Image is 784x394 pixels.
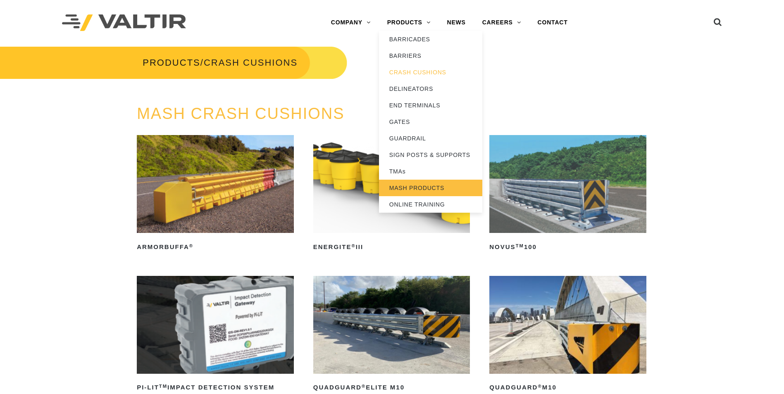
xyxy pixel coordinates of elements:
[137,135,294,254] a: ArmorBuffa®
[379,180,482,196] a: MASH PRODUCTS
[351,243,355,248] sup: ®
[379,81,482,97] a: DELINEATORS
[474,14,529,31] a: CAREERS
[379,130,482,147] a: GUARDRAIL
[379,14,439,31] a: PRODUCTS
[313,240,470,254] h2: ENERGITE III
[143,57,200,68] a: PRODUCTS
[204,57,298,68] span: CRASH CUSHIONS
[529,14,576,31] a: CONTACT
[323,14,379,31] a: COMPANY
[379,196,482,213] a: ONLINE TRAINING
[379,163,482,180] a: TMAs
[189,243,193,248] sup: ®
[516,243,524,248] sup: TM
[379,97,482,114] a: END TERMINALS
[379,31,482,47] a: BARRICADES
[439,14,474,31] a: NEWS
[489,240,646,254] h2: NOVUS 100
[362,384,366,389] sup: ®
[379,64,482,81] a: CRASH CUSHIONS
[159,384,167,389] sup: TM
[62,14,186,31] img: Valtir
[538,384,542,389] sup: ®
[313,135,470,254] a: ENERGITE®III
[379,114,482,130] a: GATES
[379,47,482,64] a: BARRIERS
[379,147,482,163] a: SIGN POSTS & SUPPORTS
[137,105,345,122] a: MASH CRASH CUSHIONS
[137,240,294,254] h2: ArmorBuffa
[489,135,646,254] a: NOVUSTM100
